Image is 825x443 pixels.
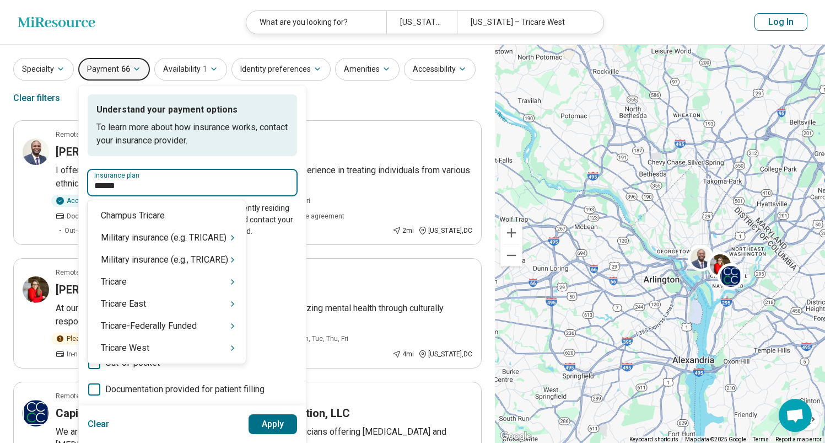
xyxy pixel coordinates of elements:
div: 2 mi [392,226,414,236]
div: [US_STATE] – Tricare West [457,11,597,34]
div: Champus Tricare [88,205,246,227]
a: Terms [753,436,769,442]
label: Insurance plan [94,172,290,179]
h3: [PERSON_NAME] Band [56,282,171,297]
div: Tricare East [88,293,246,315]
button: Zoom out [500,244,522,266]
p: Remote or In-person [56,130,117,140]
a: Open chat [779,399,812,432]
div: Please inquire [51,333,117,345]
button: Accessibility [404,58,476,81]
button: Amenities [335,58,400,81]
div: Suggestions [88,205,246,359]
button: Specialty [13,58,74,81]
p: At our practice, we believe deeply in destigmatizing and decolonizing mental health through cultu... [56,302,472,328]
div: Military insurance (e.g., TRICARE) [88,249,246,271]
button: Payment [78,58,150,81]
div: Accepting clients [51,195,127,207]
div: 4 mi [392,349,414,359]
button: Zoom in [500,222,522,244]
a: Report a map error [775,436,822,442]
p: Understand your payment options [96,103,288,116]
button: Clear [88,414,110,434]
p: Remote or In-person [56,391,117,401]
span: Works Mon, Tue, Thu, Fri [276,334,348,344]
button: Log In [754,13,807,31]
span: Documentation provided for patient filling [67,211,192,221]
div: Tricare-Federally Funded [88,315,246,337]
div: Military insurance (e.g. TRICARE) [88,227,246,249]
div: Tricare [88,271,246,293]
h3: CapitolHill Consortium for Counseling & Consultation, LLC [56,405,350,421]
span: Documentation provided for patient filling [105,383,265,396]
p: Remote or In-person [56,268,117,277]
h3: [PERSON_NAME] [56,144,142,159]
div: [US_STATE] D.C., DC 20007 [386,11,456,34]
div: [US_STATE] , DC [418,349,472,359]
span: Out-of-network insurance [64,226,142,236]
span: Map data ©2025 Google [685,436,746,442]
span: 1 [203,63,207,75]
button: Availability [154,58,227,81]
div: Clear filters [13,85,60,111]
button: Identity preferences [231,58,331,81]
div: What are you looking for? [246,11,386,34]
span: Single case agreement [273,211,344,221]
div: [US_STATE] , DC [418,226,472,236]
p: I offer services to those seeking a physician with insight and experience in treating individuals... [56,164,472,190]
span: 66 [121,63,130,75]
span: In-network insurance [67,349,131,359]
button: Apply [249,414,298,434]
div: Tricare West [88,337,246,359]
p: To learn more about how insurance works, contact your insurance provider. [96,121,288,147]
